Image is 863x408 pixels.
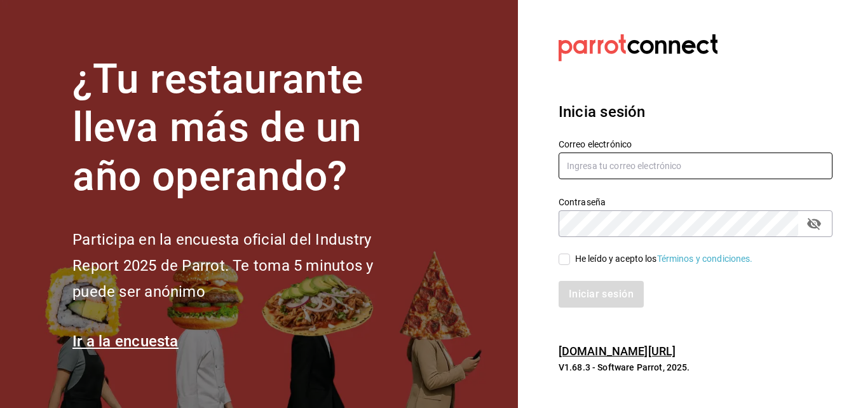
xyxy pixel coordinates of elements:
[72,55,416,201] h1: ¿Tu restaurante lleva más de un año operando?
[575,252,753,266] div: He leído y acepto los
[72,332,179,350] a: Ir a la encuesta
[559,100,832,123] h3: Inicia sesión
[72,227,416,304] h2: Participa en la encuesta oficial del Industry Report 2025 de Parrot. Te toma 5 minutos y puede se...
[559,197,832,206] label: Contraseña
[559,139,832,148] label: Correo electrónico
[559,344,676,358] a: [DOMAIN_NAME][URL]
[803,213,825,235] button: Campo de contraseña
[559,153,832,179] input: Ingresa tu correo electrónico
[657,254,753,264] a: Términos y condiciones.
[559,361,832,374] p: V1.68.3 - Software Parrot, 2025.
